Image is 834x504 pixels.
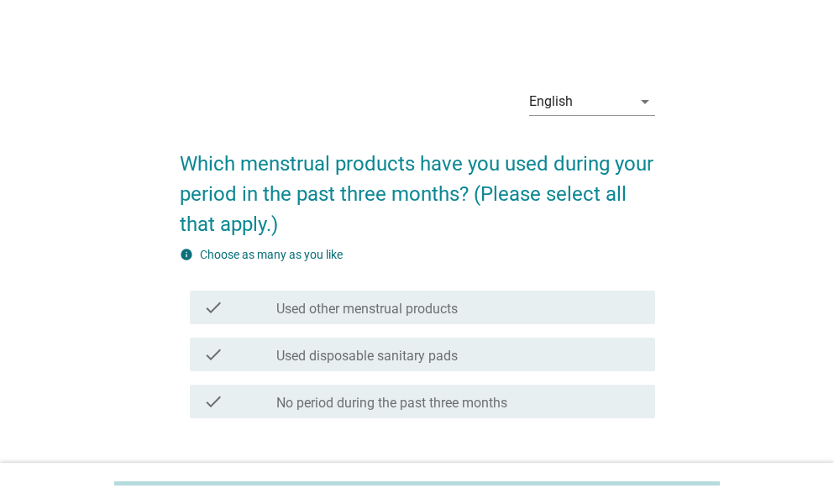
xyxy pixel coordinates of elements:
i: check [203,297,223,318]
div: English [529,94,573,109]
i: check [203,391,223,412]
i: arrow_drop_down [635,92,655,112]
label: Used disposable sanitary pads [276,348,458,365]
label: No period during the past three months [276,395,507,412]
h2: Which menstrual products have you used during your period in the past three months? (Please selec... [180,132,655,239]
label: Used other menstrual products [276,301,458,318]
i: check [203,344,223,365]
label: Choose as many as you like [200,248,343,261]
i: info [180,248,193,261]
